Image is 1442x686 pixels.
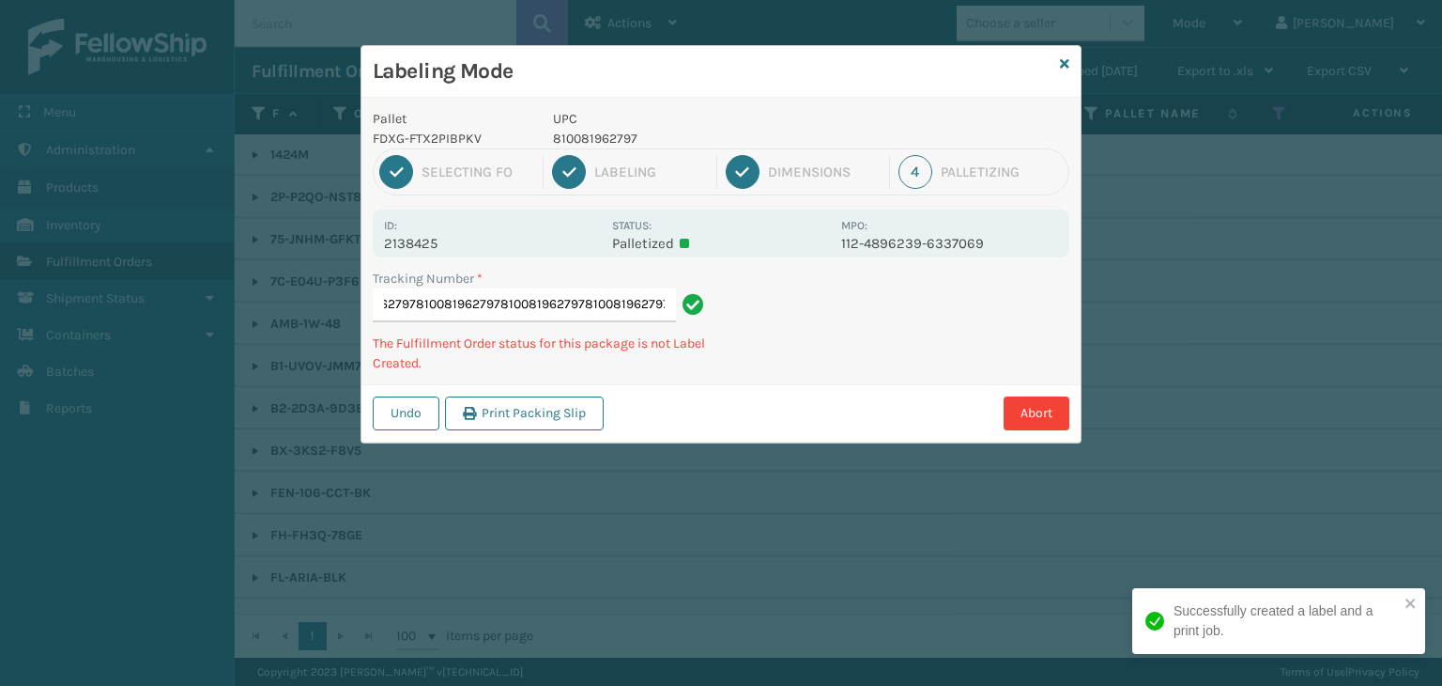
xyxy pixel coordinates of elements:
[379,155,413,189] div: 1
[552,155,586,189] div: 2
[422,164,534,180] div: Selecting FO
[445,397,604,430] button: Print Packing Slip
[373,109,530,129] p: Pallet
[384,235,601,252] p: 2138425
[612,235,829,252] p: Palletized
[768,164,881,180] div: Dimensions
[594,164,707,180] div: Labeling
[373,397,439,430] button: Undo
[373,269,483,288] label: Tracking Number
[898,155,932,189] div: 4
[384,219,397,232] label: Id:
[726,155,759,189] div: 3
[553,109,830,129] p: UPC
[373,129,530,148] p: FDXG-FTX2PIBPKV
[1404,596,1418,614] button: close
[1174,601,1399,641] div: Successfully created a label and a print job.
[941,164,1063,180] div: Palletizing
[553,129,830,148] p: 810081962797
[373,334,710,373] p: The Fulfillment Order status for this package is not Label Created.
[612,219,652,232] label: Status:
[1004,397,1069,430] button: Abort
[841,219,867,232] label: MPO:
[841,235,1058,252] p: 112-4896239-6337069
[373,57,1052,86] h3: Labeling Mode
